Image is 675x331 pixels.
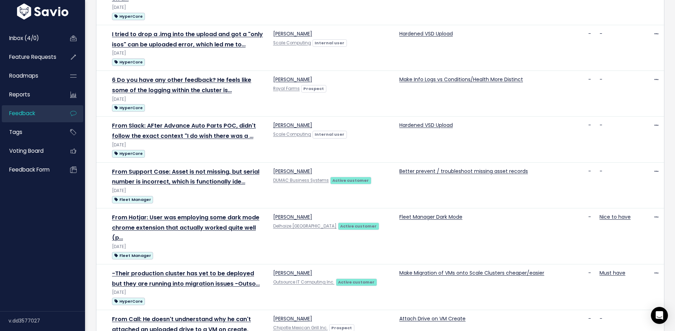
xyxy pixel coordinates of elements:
[112,150,145,157] span: HyperCore
[112,30,263,49] a: I tried to drop a .img into the upload and got a "only isos" can be uploaded error, which led me to…
[595,71,636,117] td: -
[9,72,38,79] span: Roadmaps
[15,4,70,19] img: logo-white.9d6f32f41409.svg
[399,315,466,322] a: Attach Drive on VM Create
[112,213,259,242] a: From Hotjar: User was employing some dark mode chrome extension that actually worked quite well (p…
[315,131,344,137] strong: Internal user
[2,162,59,178] a: Feedback form
[9,53,56,61] span: Feature Requests
[338,279,375,285] strong: Active customer
[9,128,22,136] span: Tags
[595,25,636,71] td: -
[331,325,352,331] strong: Prospect
[332,178,369,183] strong: Active customer
[112,298,145,305] span: HyperCore
[595,117,636,162] td: -
[9,110,35,117] span: Feedback
[112,195,153,204] a: Fleet Manager
[112,4,265,11] div: [DATE]
[595,162,636,208] td: -
[2,86,59,103] a: Reports
[273,76,312,83] a: [PERSON_NAME]
[399,269,544,276] a: Make Migration of VMs onto Scale Clusters cheaper/easier
[112,13,145,20] span: HyperCore
[549,117,595,162] td: -
[273,223,337,229] a: Delhaize [GEOGRAPHIC_DATA]
[549,208,595,264] td: -
[112,50,265,57] div: [DATE]
[112,103,145,112] a: HyperCore
[273,213,312,220] a: [PERSON_NAME]
[273,40,311,46] a: Scale Computing
[2,143,59,159] a: Voting Board
[549,71,595,117] td: -
[9,312,85,330] div: v.dd3577027
[301,85,326,92] a: Prospect
[340,223,377,229] strong: Active customer
[600,269,625,276] a: Must have
[112,104,145,112] span: HyperCore
[273,269,312,276] a: [PERSON_NAME]
[273,279,334,285] a: Outsource IT Computing Inc.
[112,187,265,195] div: [DATE]
[112,76,251,94] a: 6 Do you have any other feedback? He feels like some of the logging within the cluster is…
[112,57,145,66] a: HyperCore
[2,105,59,122] a: Feedback
[273,325,328,331] a: Chipotle Mexican Grill Inc.
[549,264,595,310] td: -
[112,297,145,305] a: HyperCore
[112,251,153,260] a: Fleet Manager
[313,130,347,138] a: Internal user
[336,278,377,285] a: Active customer
[112,141,265,149] div: [DATE]
[549,25,595,71] td: -
[112,196,153,203] span: Fleet Manager
[399,168,528,175] a: Better prevent / troubleshoot missing asset records
[9,147,44,155] span: Voting Board
[303,86,324,91] strong: Prospect
[651,307,668,324] div: Open Intercom Messenger
[9,34,39,42] span: Inbox (4/0)
[9,91,30,98] span: Reports
[273,122,312,129] a: [PERSON_NAME]
[112,269,260,288] a: -Their production cluster has yet to be deployed but they are running into migration issues -Outso…
[2,68,59,84] a: Roadmaps
[112,149,145,158] a: HyperCore
[600,213,631,220] a: Nice to have
[273,178,329,183] a: DUMAC Business Systems
[273,30,312,37] a: [PERSON_NAME]
[112,168,259,186] a: From Support Case: Asset is not missing, but serial number is incorrect, which is functionally ide…
[313,39,347,46] a: Internal user
[2,49,59,65] a: Feature Requests
[273,168,312,175] a: [PERSON_NAME]
[329,324,354,331] a: Prospect
[112,122,256,140] a: From Slack: AFter Advance Auto Parts POC, didn't follow the exact context "I do wish there was a …
[2,30,59,46] a: Inbox (4/0)
[112,243,265,251] div: [DATE]
[273,315,312,322] a: [PERSON_NAME]
[112,96,265,103] div: [DATE]
[549,162,595,208] td: -
[112,12,145,21] a: HyperCore
[112,58,145,66] span: HyperCore
[2,124,59,140] a: Tags
[112,289,265,296] div: [DATE]
[315,40,344,46] strong: Internal user
[273,86,300,91] a: Royal Farms
[273,131,311,137] a: Scale Computing
[399,213,462,220] a: Fleet Manager Dark Mode
[338,222,379,229] a: Active customer
[330,176,371,184] a: Active customer
[399,76,523,83] a: Make Info Logs vs Conditions/Health More Distinct
[399,30,453,37] a: Hardened VSD Upload
[399,122,453,129] a: Hardened VSD Upload
[112,252,153,259] span: Fleet Manager
[9,166,50,173] span: Feedback form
